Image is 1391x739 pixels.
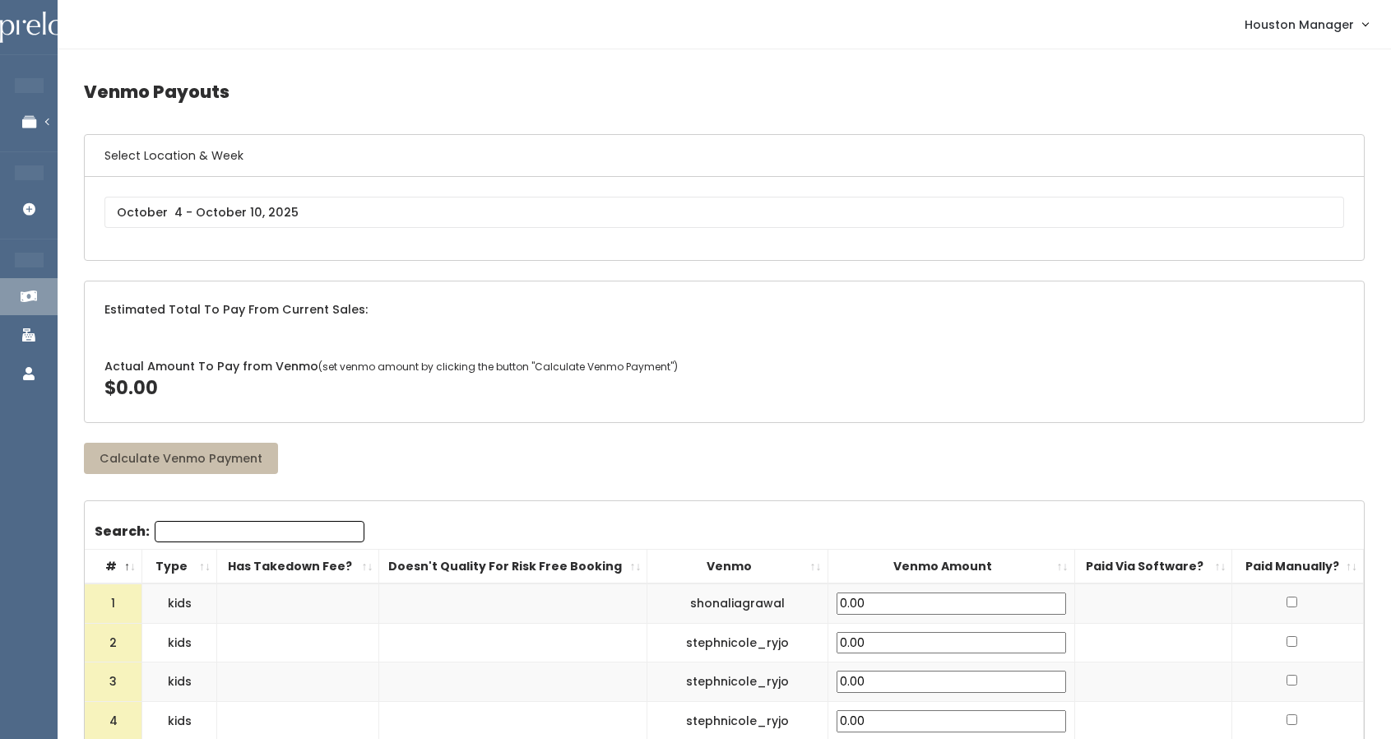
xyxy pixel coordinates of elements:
td: 1 [85,583,142,623]
h4: Venmo Payouts [84,69,1365,114]
td: 2 [85,623,142,662]
input: Search: [155,521,364,542]
td: kids [142,623,217,662]
div: Estimated Total To Pay From Current Sales: [85,281,1364,338]
td: shonaliagrawal [647,583,828,623]
th: #: activate to sort column descending [85,549,142,583]
th: Venmo Amount: activate to sort column ascending [828,549,1074,583]
span: (set venmo amount by clicking the button "Calculate Venmo Payment") [318,360,678,374]
th: Paid Via Software?: activate to sort column ascending [1074,549,1232,583]
span: Houston Manager [1245,16,1354,34]
label: Search: [95,521,364,542]
td: kids [142,662,217,702]
h6: Select Location & Week [85,135,1364,177]
td: stephnicole_ryjo [647,662,828,702]
td: stephnicole_ryjo [647,623,828,662]
button: Calculate Venmo Payment [84,443,278,474]
td: kids [142,583,217,623]
th: Paid Manually?: activate to sort column ascending [1232,549,1364,583]
a: Houston Manager [1228,7,1384,42]
div: Actual Amount To Pay from Venmo [85,338,1364,421]
th: Doesn't Quality For Risk Free Booking : activate to sort column ascending [379,549,647,583]
input: October 4 - October 10, 2025 [104,197,1344,228]
span: $0.00 [104,375,158,401]
td: 3 [85,662,142,702]
th: Type: activate to sort column ascending [142,549,217,583]
th: Has Takedown Fee?: activate to sort column ascending [217,549,379,583]
th: Venmo: activate to sort column ascending [647,549,828,583]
